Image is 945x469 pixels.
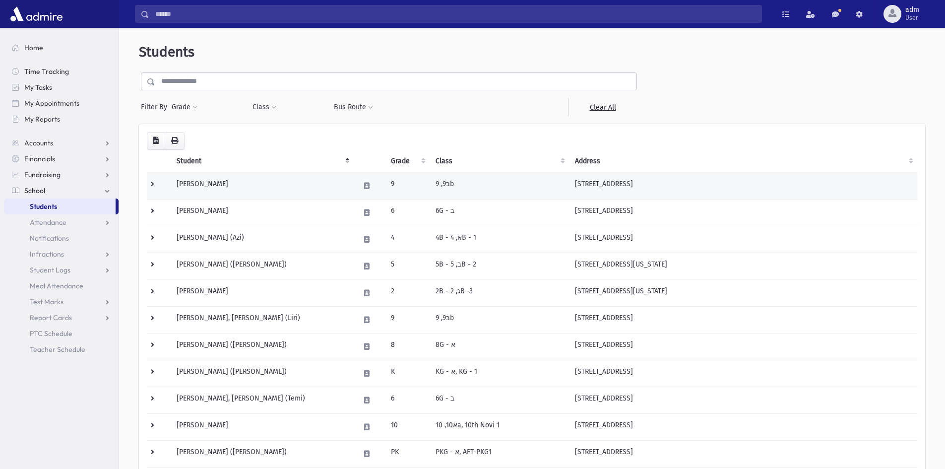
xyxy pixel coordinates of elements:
button: Print [165,132,185,150]
td: [STREET_ADDRESS][US_STATE] [569,279,917,306]
td: [PERSON_NAME] ([PERSON_NAME]) [171,253,354,279]
td: KG - א, KG - 1 [430,360,569,387]
th: Address: activate to sort column ascending [569,150,917,173]
a: Fundraising [4,167,119,183]
td: 2 [385,279,430,306]
td: [PERSON_NAME] [171,172,354,199]
a: Student Logs [4,262,119,278]
td: [STREET_ADDRESS][US_STATE] [569,253,917,279]
a: My Tasks [4,79,119,95]
span: User [905,14,919,22]
td: 8G - א [430,333,569,360]
span: adm [905,6,919,14]
td: [PERSON_NAME] ([PERSON_NAME]) [171,360,354,387]
span: My Reports [24,115,60,124]
a: Test Marks [4,294,119,310]
td: PKG - א, AFT-PKG1 [430,440,569,467]
span: Time Tracking [24,67,69,76]
td: K [385,360,430,387]
td: PK [385,440,430,467]
td: 6G - ב [430,199,569,226]
td: [STREET_ADDRESS] [569,387,917,413]
span: Students [139,44,194,60]
td: [STREET_ADDRESS] [569,226,917,253]
button: Bus Route [333,98,374,116]
td: [STREET_ADDRESS] [569,199,917,226]
td: [PERSON_NAME] ([PERSON_NAME]) [171,440,354,467]
a: Clear All [568,98,637,116]
td: [STREET_ADDRESS] [569,413,917,440]
span: Student Logs [30,266,70,274]
span: Students [30,202,57,211]
span: School [24,186,45,195]
span: Infractions [30,250,64,259]
td: [PERSON_NAME] [171,279,354,306]
img: AdmirePro [8,4,65,24]
td: [PERSON_NAME] (Azi) [171,226,354,253]
a: Accounts [4,135,119,151]
td: ב9, 9b [430,172,569,199]
td: ב9, 9b [430,306,569,333]
a: Infractions [4,246,119,262]
th: Student: activate to sort column descending [171,150,354,173]
span: Test Marks [30,297,63,306]
td: [PERSON_NAME], [PERSON_NAME] (Liri) [171,306,354,333]
td: 9 [385,306,430,333]
input: Search [149,5,761,23]
span: Accounts [24,138,53,147]
td: 6G - ב [430,387,569,413]
a: School [4,183,119,199]
a: Time Tracking [4,64,119,79]
th: Grade: activate to sort column ascending [385,150,430,173]
td: [PERSON_NAME] [171,413,354,440]
span: Filter By [141,102,171,112]
button: CSV [147,132,165,150]
td: [PERSON_NAME], [PERSON_NAME] (Temi) [171,387,354,413]
td: א10, 10a, 10th Novi 1 [430,413,569,440]
td: 10 [385,413,430,440]
a: Report Cards [4,310,119,326]
td: [STREET_ADDRESS] [569,333,917,360]
span: Teacher Schedule [30,345,85,354]
td: [STREET_ADDRESS] [569,440,917,467]
a: Notifications [4,230,119,246]
td: [STREET_ADDRESS] [569,360,917,387]
a: Financials [4,151,119,167]
button: Class [252,98,277,116]
td: 5 [385,253,430,279]
a: Students [4,199,116,214]
span: Financials [24,154,55,163]
span: Notifications [30,234,69,243]
td: [STREET_ADDRESS] [569,172,917,199]
a: My Reports [4,111,119,127]
a: Attendance [4,214,119,230]
span: Fundraising [24,170,61,179]
a: Meal Attendance [4,278,119,294]
td: 9 [385,172,430,199]
th: Class: activate to sort column ascending [430,150,569,173]
a: Teacher Schedule [4,341,119,357]
span: My Tasks [24,83,52,92]
a: PTC Schedule [4,326,119,341]
span: Home [24,43,43,52]
td: 6 [385,199,430,226]
span: Attendance [30,218,66,227]
td: [PERSON_NAME] [171,199,354,226]
td: 2B - ג, 2B -3 [430,279,569,306]
td: [PERSON_NAME] ([PERSON_NAME]) [171,333,354,360]
span: PTC Schedule [30,329,72,338]
td: 6 [385,387,430,413]
td: [STREET_ADDRESS] [569,306,917,333]
a: Home [4,40,119,56]
td: 4 [385,226,430,253]
td: 8 [385,333,430,360]
button: Grade [171,98,198,116]
span: My Appointments [24,99,79,108]
a: My Appointments [4,95,119,111]
td: 5B - ב, 5B - 2 [430,253,569,279]
td: 4B - א, 4B - 1 [430,226,569,253]
span: Meal Attendance [30,281,83,290]
span: Report Cards [30,313,72,322]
